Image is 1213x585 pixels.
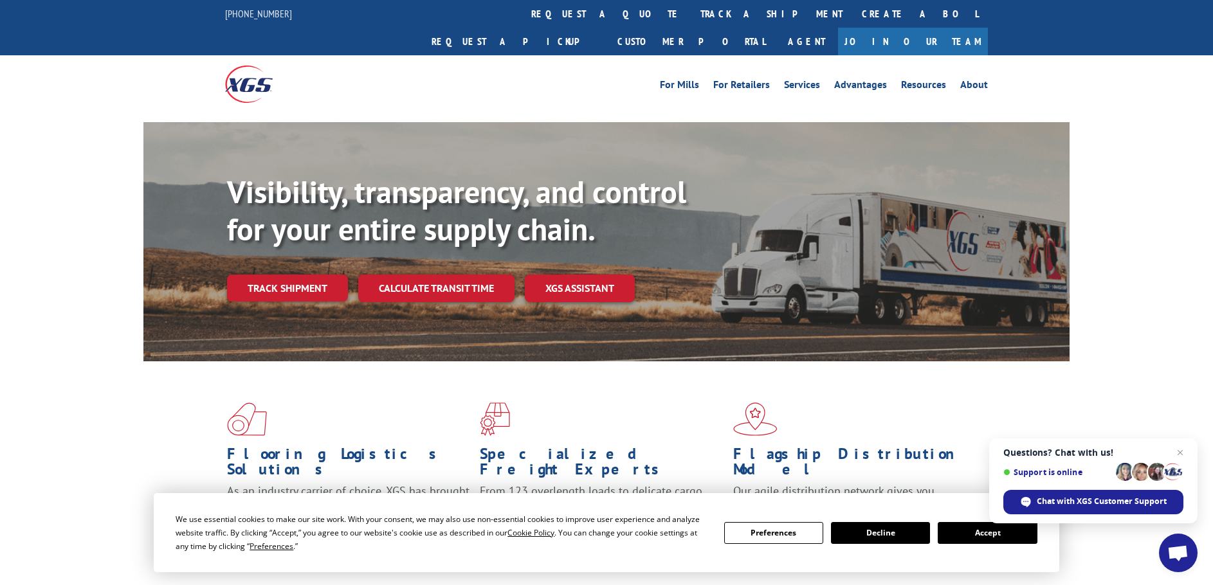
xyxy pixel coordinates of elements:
a: XGS ASSISTANT [525,274,635,302]
div: Open chat [1159,534,1198,572]
span: Our agile distribution network gives you nationwide inventory management on demand. [733,483,970,514]
a: Customer Portal [608,28,775,55]
button: Decline [831,522,930,544]
a: Services [784,80,820,94]
img: xgs-icon-focused-on-flooring-red [480,402,510,436]
a: Advantages [834,80,887,94]
button: Accept [938,522,1037,544]
a: About [960,80,988,94]
span: Preferences [250,541,293,552]
span: Support is online [1003,467,1111,477]
a: Agent [775,28,838,55]
span: Cookie Policy [507,527,554,538]
span: As an industry carrier of choice, XGS has brought innovation and dedication to flooring logistics... [227,483,470,529]
a: Calculate transit time [358,274,515,302]
img: xgs-icon-flagship-distribution-model-red [733,402,778,436]
h1: Flagship Distribution Model [733,446,976,483]
a: For Retailers [713,80,770,94]
a: Resources [901,80,946,94]
a: Request a pickup [422,28,608,55]
div: Chat with XGS Customer Support [1003,490,1183,514]
span: Close chat [1172,445,1188,460]
img: xgs-icon-total-supply-chain-intelligence-red [227,402,267,436]
h1: Specialized Freight Experts [480,446,723,483]
p: From 123 overlength loads to delicate cargo, our experienced staff knows the best way to move you... [480,483,723,541]
div: We use essential cookies to make our site work. With your consent, we may also use non-essential ... [176,512,708,553]
a: [PHONE_NUMBER] [225,7,292,20]
span: Chat with XGS Customer Support [1037,496,1167,507]
h1: Flooring Logistics Solutions [227,446,470,483]
a: Join Our Team [838,28,988,55]
button: Preferences [724,522,823,544]
div: Cookie Consent Prompt [154,493,1059,572]
span: Questions? Chat with us! [1003,447,1183,458]
a: Track shipment [227,274,348,301]
b: Visibility, transparency, and control for your entire supply chain. [227,172,686,249]
a: For Mills [660,80,699,94]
